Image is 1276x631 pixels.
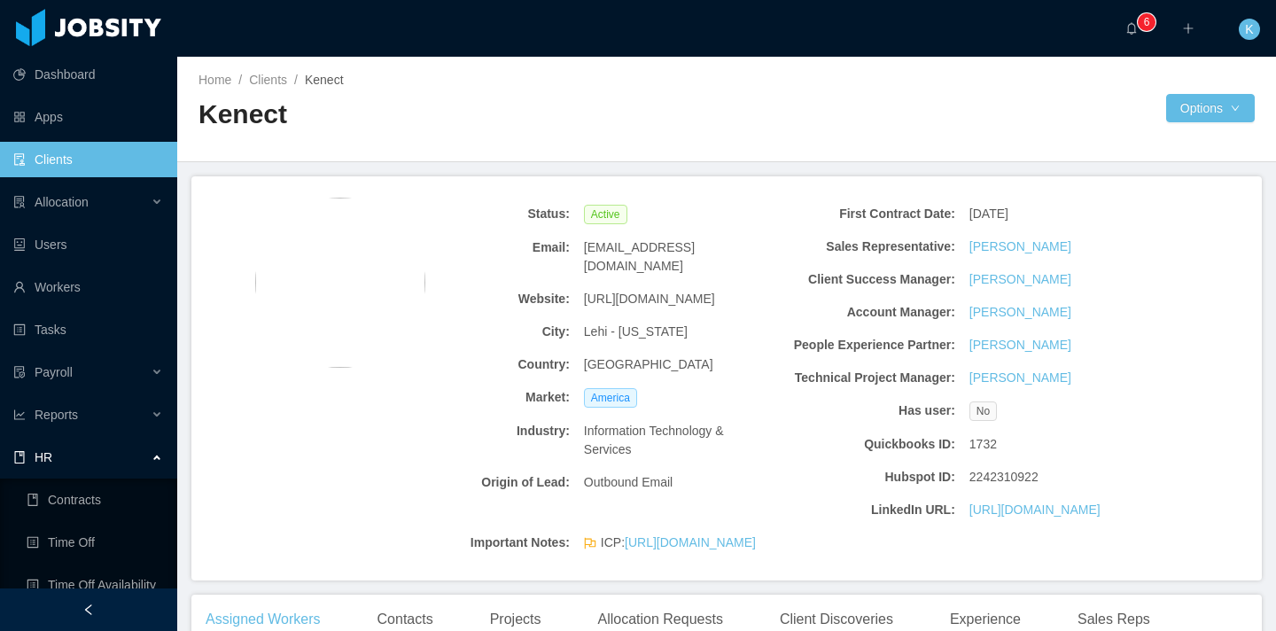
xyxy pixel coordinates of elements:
[584,205,627,224] span: Active
[1245,19,1253,40] span: K
[776,369,955,387] b: Technical Project Manager:
[776,501,955,519] b: LinkedIn URL:
[1182,22,1194,35] i: icon: plus
[969,270,1071,289] a: [PERSON_NAME]
[35,365,73,379] span: Payroll
[776,205,955,223] b: First Contract Date:
[13,196,26,208] i: icon: solution
[969,369,1071,387] a: [PERSON_NAME]
[969,501,1101,519] a: [URL][DOMAIN_NAME]
[13,99,163,135] a: icon: appstoreApps
[13,451,26,464] i: icon: book
[584,537,596,556] span: flag
[776,435,955,454] b: Quickbooks ID:
[584,323,688,341] span: Lehi - [US_STATE]
[584,473,673,492] span: Outbound Email
[13,227,163,262] a: icon: robotUsers
[1125,22,1138,35] i: icon: bell
[584,238,763,276] span: [EMAIL_ADDRESS][DOMAIN_NAME]
[391,534,570,552] b: Important Notes:
[13,312,163,347] a: icon: profileTasks
[601,534,756,552] span: ICP:
[969,238,1071,256] a: [PERSON_NAME]
[27,525,163,560] a: icon: profileTime Off
[776,401,955,420] b: Has user:
[962,198,1155,230] div: [DATE]
[13,142,163,177] a: icon: auditClients
[13,269,163,305] a: icon: userWorkers
[776,238,955,256] b: Sales Representative:
[249,73,287,87] a: Clients
[391,473,570,492] b: Origin of Lead:
[584,388,637,408] span: America
[238,73,242,87] span: /
[13,409,26,421] i: icon: line-chart
[969,435,997,454] span: 1732
[294,73,298,87] span: /
[255,198,425,368] img: 9773fb70-1916-11e9-bbf8-fb86f6de0223_5e629b9ab81b1-400w.png
[13,366,26,378] i: icon: file-protect
[198,97,727,133] h2: Kenect
[1138,13,1155,31] sup: 6
[391,422,570,440] b: Industry:
[776,468,955,487] b: Hubspot ID:
[391,290,570,308] b: Website:
[1144,13,1150,31] p: 6
[969,336,1071,354] a: [PERSON_NAME]
[584,355,713,374] span: [GEOGRAPHIC_DATA]
[776,336,955,354] b: People Experience Partner:
[198,73,231,87] a: Home
[969,401,997,421] span: No
[305,73,344,87] span: Kenect
[13,57,163,92] a: icon: pie-chartDashboard
[584,290,715,308] span: [URL][DOMAIN_NAME]
[625,535,756,549] a: [URL][DOMAIN_NAME]
[35,195,89,209] span: Allocation
[969,468,1039,487] span: 2242310922
[391,323,570,341] b: City:
[776,270,955,289] b: Client Success Manager:
[391,238,570,257] b: Email:
[1166,94,1255,122] button: Optionsicon: down
[391,388,570,407] b: Market:
[27,482,163,518] a: icon: bookContracts
[969,303,1071,322] a: [PERSON_NAME]
[391,355,570,374] b: Country:
[584,422,763,459] span: Information Technology & Services
[35,408,78,422] span: Reports
[35,450,52,464] span: HR
[391,205,570,223] b: Status:
[776,303,955,322] b: Account Manager:
[27,567,163,603] a: icon: profileTime Off Availability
